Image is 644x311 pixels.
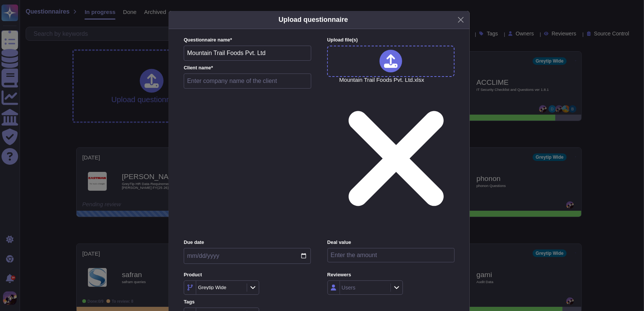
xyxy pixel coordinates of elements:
input: Enter company name of the client [184,74,311,89]
label: Client name [184,66,311,70]
span: Mountain Trail Foods Pvt. Ltd.xlsx [339,77,453,234]
input: Enter questionnaire name [184,46,311,61]
div: Users [342,285,356,290]
label: Questionnaire name [184,38,311,43]
label: Reviewers [327,273,455,277]
label: Tags [184,300,311,305]
label: Due date [184,240,311,245]
input: Due date [184,248,311,264]
div: Greytip Wide [198,285,226,290]
button: Close [455,14,467,26]
label: Deal value [327,240,455,245]
input: Enter the amount [327,248,455,262]
h5: Upload questionnaire [278,15,348,25]
label: Product [184,273,311,277]
span: Upload file (s) [327,37,358,43]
